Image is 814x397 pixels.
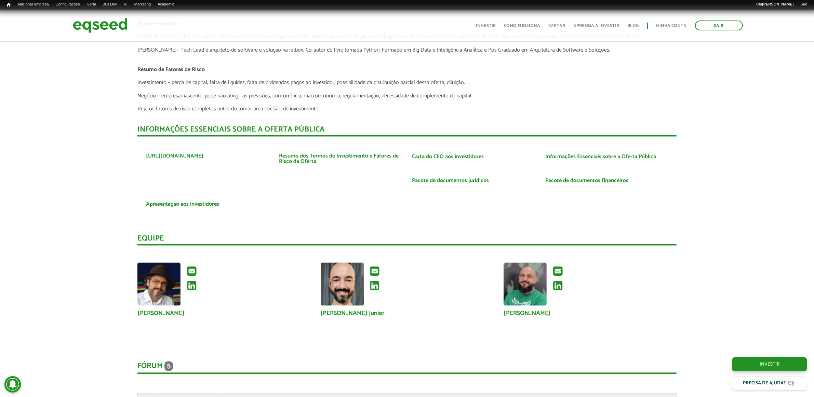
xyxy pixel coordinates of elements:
a: Configurações [52,2,83,7]
div: INFORMAÇÕES ESSENCIAIS SOBRE A OFERTA PÚBLICA [137,126,677,136]
a: Sair [797,2,811,7]
img: Foto de Xisto Alves de Souza Junior [137,262,181,305]
a: Pacote de documentos financeiros [545,178,628,183]
a: Minha conta [656,24,687,28]
a: Investir [476,24,496,28]
div: Equipe [137,235,677,245]
a: [PERSON_NAME] Junior [321,310,385,316]
div: Fórum [137,361,677,374]
img: Foto de Sérgio Hilton Berlotto Junior [321,262,364,305]
a: Pacote de documentos jurídicos [412,178,489,183]
a: Apresentação aos investidores [146,202,219,207]
a: Captar [549,24,565,28]
p: – Tech Lead e arquiteto de software e solução na Jetbov. Co-autor do livro Jornada Python, Formad... [137,47,677,53]
p: Veja os fatores de risco completos antes do tomar uma decisão de investimento [137,106,677,112]
p: Investimento – perda de capital, falta de liquidez, falta de dividendos pagos ao investidor, poss... [137,79,677,86]
a: RI [120,2,131,7]
a: Sair [695,20,743,30]
span: 5 [164,361,173,371]
a: Adicionar empresa [14,2,52,7]
a: Informações Essenciais sobre a Oferta Pública [545,154,656,160]
a: Aprenda a investir [574,24,619,28]
a: [PERSON_NAME] [504,310,551,316]
img: EqSeed [73,16,128,35]
a: Marketing [131,2,154,7]
a: Geral [83,2,99,7]
img: Foto de Josias de Souza [504,262,547,305]
a: Ver perfil do usuário. [321,262,364,305]
a: Academia [154,2,178,7]
a: Ver perfil do usuário. [504,262,547,305]
span: Resumo de Fatores de Risco [137,65,205,74]
a: Olá[PERSON_NAME] [753,2,797,7]
span: Início [7,2,11,7]
strong: [PERSON_NAME] [762,2,793,6]
span: [PERSON_NAME] [137,45,177,55]
a: Blog [628,24,639,28]
a: Ver perfil do usuário. [137,262,181,305]
a: Carta do CEO aos investidores [412,154,484,160]
p: Negócio – empresa nascente, pode não atingir as previsões, concorrência, macroeconomia, regulamen... [137,93,677,99]
a: Bus Dev [99,2,120,7]
a: [URL][DOMAIN_NAME] [146,153,203,159]
a: [PERSON_NAME] [137,310,185,316]
a: Início [3,2,14,8]
a: Resumo dos Termos de Investimento e Fatores de Risco da Oferta [279,153,402,164]
a: Investir [732,357,807,371]
a: Como funciona [504,24,541,28]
